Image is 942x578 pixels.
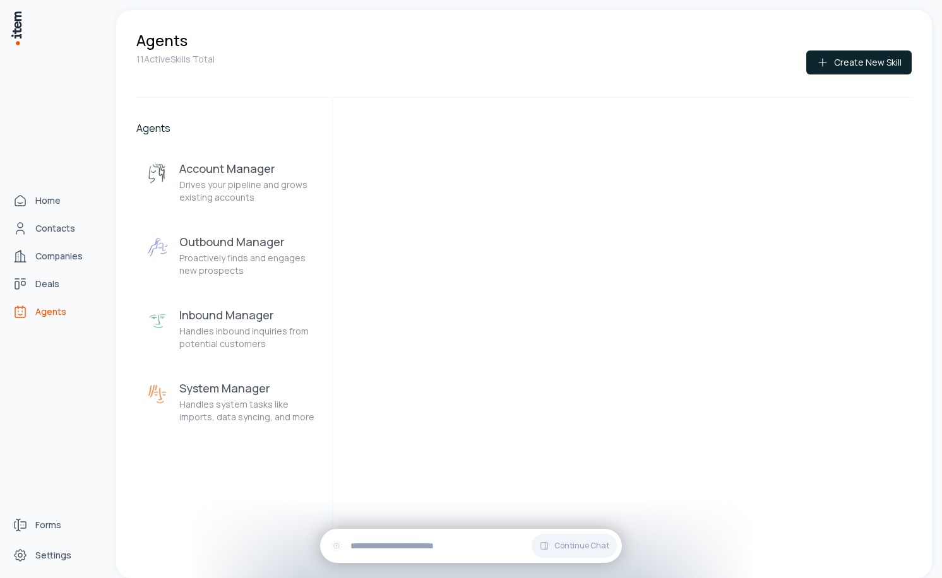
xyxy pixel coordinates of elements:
button: Inbound ManagerInbound ManagerHandles inbound inquiries from potential customers [136,297,325,360]
button: Outbound ManagerOutbound ManagerProactively finds and engages new prospects [136,224,325,287]
img: Item Brain Logo [10,10,23,46]
a: Forms [8,512,104,538]
button: Create New Skill [806,50,912,74]
span: Deals [35,278,59,290]
span: Forms [35,519,61,531]
img: Account Manager [146,163,169,186]
div: Continue Chat [320,529,622,563]
h3: Account Manager [179,161,314,176]
h3: System Manager [179,380,314,396]
span: Companies [35,250,83,262]
span: Settings [35,549,71,562]
a: Home [8,188,104,213]
a: Contacts [8,216,104,241]
h3: Outbound Manager [179,234,314,249]
h1: Agents [136,30,188,50]
a: Agents [8,299,104,324]
a: Companies [8,244,104,269]
p: Proactively finds and engages new prospects [179,252,314,277]
img: Inbound Manager [146,310,169,333]
p: Handles inbound inquiries from potential customers [179,325,314,350]
span: Agents [35,305,66,318]
p: Drives your pipeline and grows existing accounts [179,179,314,204]
h3: Inbound Manager [179,307,314,322]
a: Settings [8,543,104,568]
span: Contacts [35,222,75,235]
span: Continue Chat [554,541,609,551]
button: Account ManagerAccount ManagerDrives your pipeline and grows existing accounts [136,151,325,214]
img: Outbound Manager [146,237,169,259]
span: Home [35,194,61,207]
img: System Manager [146,383,169,406]
a: deals [8,271,104,297]
p: Handles system tasks like imports, data syncing, and more [179,398,314,423]
p: 11 Active Skills Total [136,53,215,66]
button: System ManagerSystem ManagerHandles system tasks like imports, data syncing, and more [136,370,325,433]
h2: Agents [136,121,325,136]
button: Continue Chat [532,534,617,558]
